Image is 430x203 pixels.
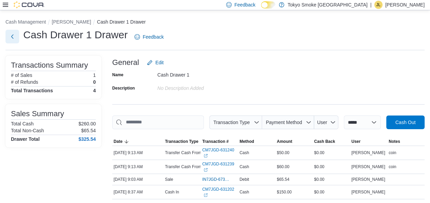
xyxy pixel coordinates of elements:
svg: External link [204,168,208,172]
h1: Cash Drawer 1 Drawer [23,28,128,42]
p: 0 [93,79,96,85]
span: JL [376,1,381,9]
div: No Description added [157,83,249,91]
h4: Total Transactions [11,88,53,93]
span: Cash Out [395,119,415,126]
div: [DATE] 8:37 AM [112,188,164,196]
h3: Transactions Summary [11,61,88,69]
span: [PERSON_NAME] [351,150,385,155]
button: User [314,116,338,129]
span: coin [389,164,396,170]
span: Date [114,139,122,144]
span: User [351,139,361,144]
button: Notes [387,137,425,146]
p: [PERSON_NAME] [385,1,425,9]
p: Sale [165,177,173,182]
span: coin [389,150,396,155]
span: $65.54 [277,177,289,182]
button: Cash Drawer 1 Drawer [97,19,145,25]
p: Transfer Cash From Safe [165,164,211,170]
button: Edit [144,56,166,69]
span: Edit [155,59,164,66]
h6: Total Cash [11,121,34,126]
p: Cash In [165,189,179,195]
span: Feedback [234,1,255,8]
div: [DATE] 9:13 AM [112,163,164,171]
button: Cash Out [386,116,425,129]
div: Cash Drawer 1 [157,69,249,78]
button: Amount [275,137,313,146]
span: Amount [277,139,292,144]
span: Transaction Type [165,139,198,144]
h4: 4 [93,88,96,93]
a: Feedback [132,30,166,44]
input: Dark Mode [261,1,275,9]
button: Transaction Type [164,137,201,146]
button: Next [5,30,19,43]
span: Feedback [143,33,164,40]
img: Cova [14,1,44,8]
label: Name [112,72,123,78]
a: CM7JGD-631240External link [202,147,237,158]
span: [PERSON_NAME] [351,164,385,170]
span: Method [239,139,254,144]
svg: External link [204,193,208,197]
span: User [317,120,327,125]
div: [DATE] 9:03 AM [112,175,164,184]
span: Notes [389,139,400,144]
button: [PERSON_NAME] [52,19,91,25]
a: CM7JGD-631239External link [202,161,237,172]
h6: # of Sales [11,72,32,78]
p: $65.54 [81,128,96,133]
p: Tokyo Smoke [GEOGRAPHIC_DATA] [288,1,368,9]
button: Transaction # [201,137,238,146]
span: $60.00 [277,164,289,170]
div: $0.00 [313,175,350,184]
span: [PERSON_NAME] [351,189,385,195]
h4: Drawer Total [11,136,40,142]
nav: An example of EuiBreadcrumbs [5,18,425,27]
div: Jenefer Luchies [374,1,382,9]
span: Transaction # [202,139,229,144]
span: Transaction Type [213,120,250,125]
h4: $325.54 [78,136,96,142]
button: IN7JGD-6739679 [202,175,237,184]
h3: General [112,58,139,67]
div: [DATE] 9:13 AM [112,149,164,157]
span: Debit [239,177,249,182]
button: Payment Method [262,116,314,129]
p: $260.00 [78,121,96,126]
input: This is a search bar. As you type, the results lower in the page will automatically filter. [112,116,204,129]
p: 1 [93,72,96,78]
span: Cash [239,150,249,155]
span: Cash Back [314,139,335,144]
p: Transfer Cash From Safe [165,150,211,155]
span: Cash [239,164,249,170]
button: User [350,137,387,146]
div: $0.00 [313,188,350,196]
button: Cash Back [313,137,350,146]
span: $50.00 [277,150,289,155]
a: CM7JGD-631202External link [202,187,237,198]
span: $150.00 [277,189,291,195]
span: Payment Method [266,120,302,125]
div: $0.00 [313,149,350,157]
button: Date [112,137,164,146]
label: Description [112,85,135,91]
span: Cash [239,189,249,195]
h3: Sales Summary [11,110,64,118]
button: Transaction Type [209,116,262,129]
span: [PERSON_NAME] [351,177,385,182]
h6: # of Refunds [11,79,38,85]
h6: Total Non-Cash [11,128,44,133]
button: Method [238,137,275,146]
svg: External link [204,154,208,158]
button: Cash Management [5,19,46,25]
p: | [370,1,372,9]
span: IN7JGD-6739679 [202,177,230,182]
div: $0.00 [313,163,350,171]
